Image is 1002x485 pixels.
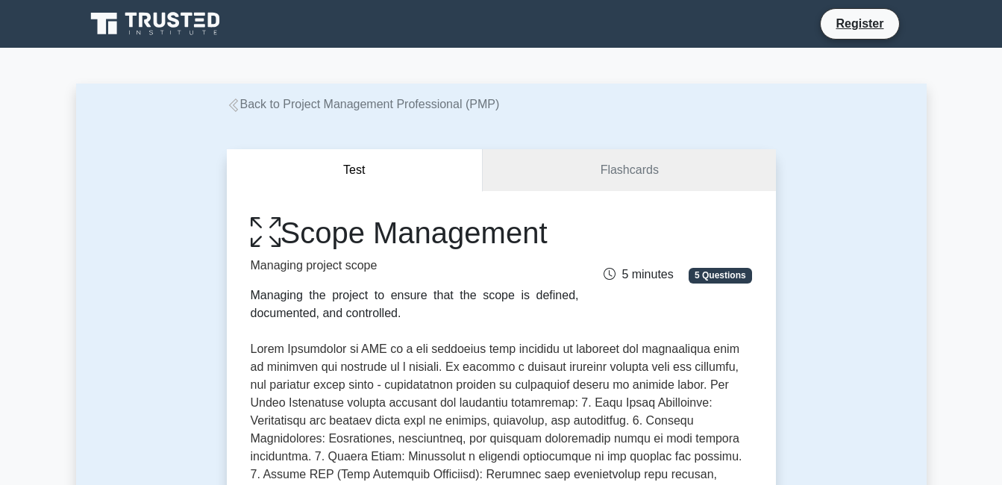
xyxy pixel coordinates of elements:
[251,257,579,275] p: Managing project scope
[251,215,579,251] h1: Scope Management
[483,149,775,192] a: Flashcards
[227,98,500,110] a: Back to Project Management Professional (PMP)
[827,14,892,33] a: Register
[251,287,579,322] div: Managing the project to ensure that the scope is defined, documented, and controlled.
[227,149,483,192] button: Test
[604,268,673,281] span: 5 minutes
[689,268,751,283] span: 5 Questions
